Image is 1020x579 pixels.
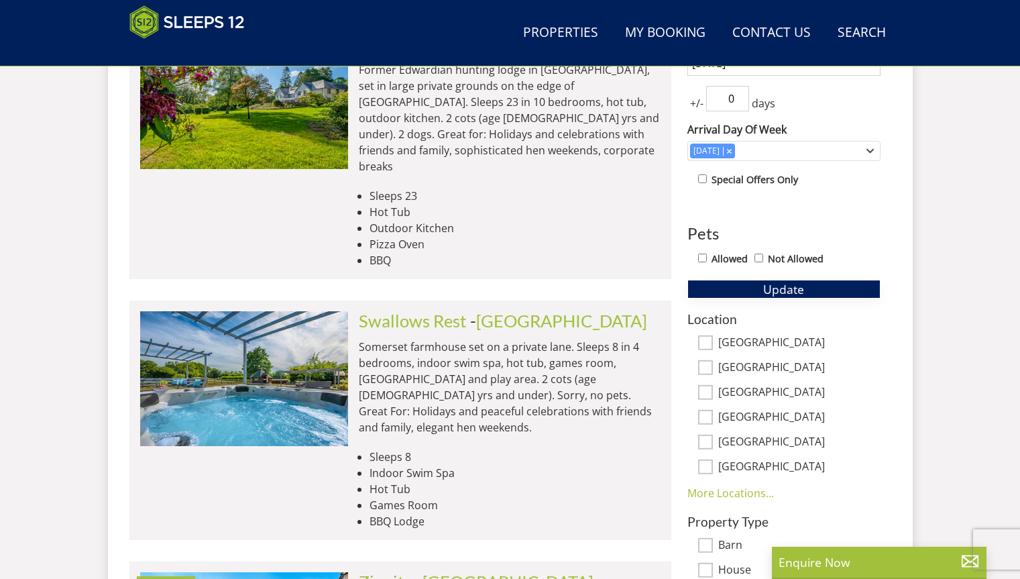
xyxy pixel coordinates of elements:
[687,486,774,501] a: More Locations...
[123,47,264,58] iframe: Customer reviews powered by Trustpilot
[370,220,661,236] li: Outdoor Kitchen
[718,386,881,401] label: [GEOGRAPHIC_DATA]
[370,449,661,465] li: Sleeps 8
[763,281,804,297] span: Update
[687,141,881,161] div: Combobox
[359,339,661,435] p: Somerset farmhouse set on a private lane. Sleeps 8 in 4 bedrooms, indoor swim spa, hot tub, games...
[140,34,348,168] img: duxhams-somerset-holiday-accomodation-sleeps-12.original.jpg
[768,252,824,266] label: Not Allowed
[359,311,467,331] a: Swallows Rest
[370,465,661,481] li: Indoor Swim Spa
[687,515,881,529] h3: Property Type
[518,18,604,48] a: Properties
[727,18,816,48] a: Contact Us
[470,311,647,331] span: -
[370,497,661,513] li: Games Room
[370,252,661,268] li: BBQ
[718,564,881,578] label: House
[718,361,881,376] label: [GEOGRAPHIC_DATA]
[712,172,798,187] label: Special Offers Only
[718,411,881,425] label: [GEOGRAPHIC_DATA]
[687,312,881,326] h3: Location
[687,121,881,138] label: Arrival Day Of Week
[476,311,647,331] a: [GEOGRAPHIC_DATA]
[832,18,891,48] a: Search
[718,460,881,475] label: [GEOGRAPHIC_DATA]
[620,18,711,48] a: My Booking
[687,225,881,242] h3: Pets
[359,62,661,174] p: Former Edwardian hunting lodge in [GEOGRAPHIC_DATA], set in large private grounds on the edge of ...
[370,204,661,220] li: Hot Tub
[370,188,661,204] li: Sleeps 23
[370,481,661,497] li: Hot Tub
[140,311,348,445] img: frog-street-large-group-accommodation-somerset-sleeps14.original.jpg
[779,554,980,571] p: Enquire Now
[687,280,881,299] button: Update
[370,236,661,252] li: Pizza Oven
[129,5,245,39] img: Sleeps 12
[370,513,661,529] li: BBQ Lodge
[718,336,881,351] label: [GEOGRAPHIC_DATA]
[749,95,778,111] span: days
[718,539,881,554] label: Barn
[712,252,748,266] label: Allowed
[690,145,723,157] div: [DATE]
[687,95,706,111] span: +/-
[718,435,881,450] label: [GEOGRAPHIC_DATA]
